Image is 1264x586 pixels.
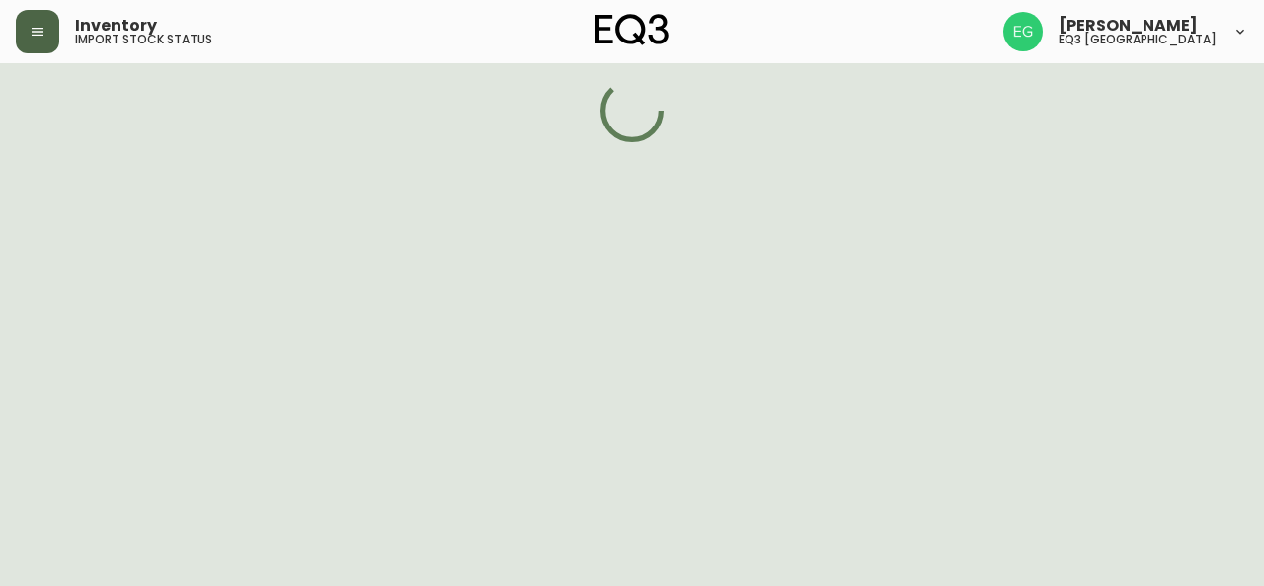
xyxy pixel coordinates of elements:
span: Inventory [75,18,157,34]
h5: import stock status [75,34,212,45]
img: db11c1629862fe82d63d0774b1b54d2b [1003,12,1043,51]
span: [PERSON_NAME] [1059,18,1198,34]
h5: eq3 [GEOGRAPHIC_DATA] [1059,34,1217,45]
img: logo [595,14,669,45]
